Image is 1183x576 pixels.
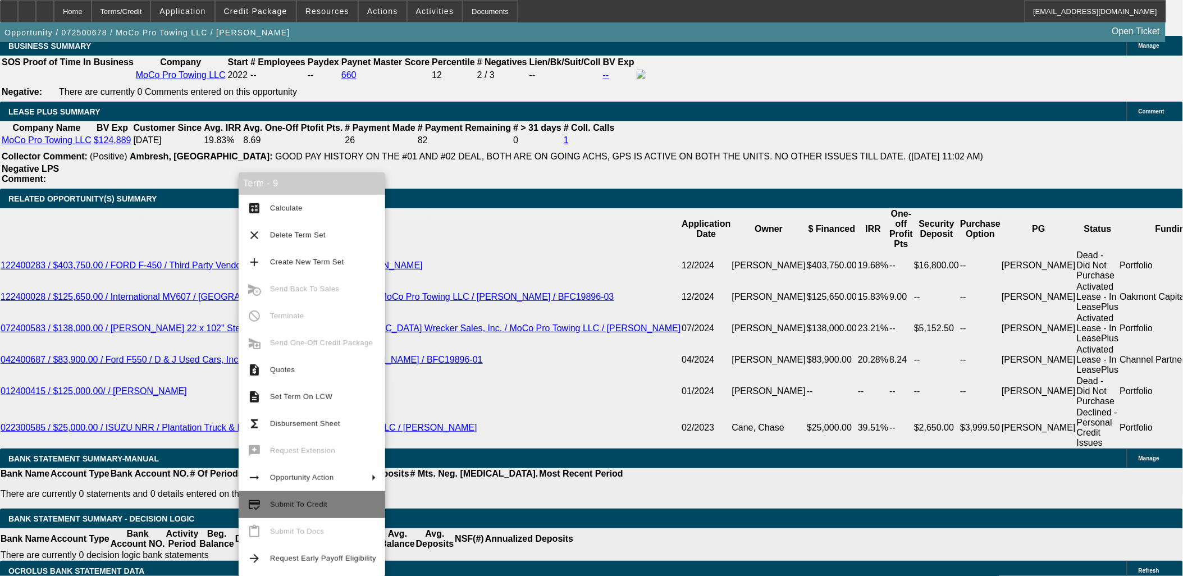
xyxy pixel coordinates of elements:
[732,313,807,344] td: [PERSON_NAME]
[110,528,166,550] th: Bank Account NO.
[410,468,539,479] th: # Mts. Neg. [MEDICAL_DATA].
[8,107,101,116] span: LEASE PLUS SUMMARY
[913,281,960,313] td: --
[913,208,960,250] th: Security Deposit
[1139,43,1159,49] span: Manage
[97,123,128,132] b: BV Exp
[960,376,1001,407] td: --
[1001,313,1076,344] td: [PERSON_NAME]
[889,208,914,250] th: One-off Profit Pts
[564,135,569,145] a: 1
[960,344,1001,376] td: --
[682,344,732,376] td: 04/2024
[913,376,960,407] td: --
[136,70,226,80] a: MoCo Pro Towing LLC
[417,135,511,146] td: 82
[110,468,190,479] th: Bank Account NO.
[529,57,601,67] b: Lien/Bk/Suit/Coll
[270,554,376,563] span: Request Early Payoff Eligibility
[913,313,960,344] td: $5,152.50
[857,250,889,281] td: 19.68%
[960,281,1001,313] td: --
[1,292,614,301] a: 122400028 / $125,650.00 / International MV607 / [GEOGRAPHIC_DATA] Wrecker Sales, Inc. / MoCo Pro ...
[248,255,261,269] mat-icon: add
[889,281,914,313] td: 9.00
[682,208,732,250] th: Application Date
[857,313,889,344] td: 23.21%
[270,258,344,266] span: Create New Term Set
[1076,407,1120,449] td: Declined - Personal Credit Issues
[199,528,234,550] th: Beg. Balance
[732,407,807,449] td: Cane, Chase
[857,208,889,250] th: IRR
[960,250,1001,281] td: --
[1,355,483,364] a: 042400687 / $83,900.00 / Ford F550 / D & J Used Cars, Inc. / MoCo Pro Towing LLC / [PERSON_NAME] ...
[59,87,297,97] span: There are currently 0 Comments entered on this opportunity
[130,152,273,161] b: Ambresh, [GEOGRAPHIC_DATA]:
[806,344,857,376] td: $83,900.00
[204,123,241,132] b: Avg. IRR
[94,135,131,145] a: $124,889
[248,498,261,511] mat-icon: credit_score
[418,123,511,132] b: # Payment Remaining
[380,528,415,550] th: Avg. Balance
[1001,376,1076,407] td: [PERSON_NAME]
[235,528,274,550] th: Deposits
[806,208,857,250] th: $ Financed
[806,407,857,449] td: $25,000.00
[1001,407,1076,449] td: [PERSON_NAME]
[889,344,914,376] td: 8.24
[732,376,807,407] td: [PERSON_NAME]
[270,500,327,509] span: Submit To Credit
[1108,22,1164,41] a: Open Ticket
[248,363,261,377] mat-icon: request_quote
[1139,455,1159,461] span: Manage
[603,70,609,80] a: --
[682,407,732,449] td: 02/2023
[806,313,857,344] td: $138,000.00
[889,250,914,281] td: --
[190,468,244,479] th: # Of Periods
[248,390,261,404] mat-icon: description
[682,250,732,281] td: 12/2024
[166,528,199,550] th: Activity Period
[857,407,889,449] td: 39.51%
[1076,344,1120,376] td: Activated Lease - In LeasePlus
[960,313,1001,344] td: --
[1076,250,1120,281] td: Dead - Did Not Purchase
[341,70,357,80] a: 660
[8,566,144,575] span: OCROLUS BANK STATEMENT DATA
[224,7,287,16] span: Credit Package
[857,376,889,407] td: --
[270,365,295,374] span: Quotes
[682,313,732,344] td: 07/2024
[270,231,326,239] span: Delete Term Set
[227,69,249,81] td: 2022
[307,69,340,81] td: --
[913,344,960,376] td: --
[513,135,562,146] td: 0
[275,152,983,161] span: GOOD PAY HISTORY ON THE #01 AND #02 DEAL, BOTH ARE ON GOING ACHS, GPS IS ACTIVE ON BOTH THE UNITS...
[345,135,416,146] td: 26
[1,260,423,270] a: 122400283 / $403,750.00 / FORD F-450 / Third Party Vendor / MoCo Pro Towing LLC / [PERSON_NAME]
[50,468,110,479] th: Account Type
[250,57,305,67] b: # Employees
[248,471,261,484] mat-icon: arrow_right_alt
[203,135,241,146] td: 19.83%
[133,135,203,146] td: [DATE]
[270,473,334,482] span: Opportunity Action
[341,57,430,67] b: Paynet Master Score
[1001,250,1076,281] td: [PERSON_NAME]
[2,135,92,145] a: MoCo Pro Towing LLC
[1076,208,1120,250] th: Status
[12,123,80,132] b: Company Name
[732,250,807,281] td: [PERSON_NAME]
[134,123,202,132] b: Customer Since
[239,172,385,195] div: Term - 9
[513,123,561,132] b: # > 31 days
[732,281,807,313] td: [PERSON_NAME]
[1139,108,1164,115] span: Comment
[960,208,1001,250] th: Purchase Option
[889,313,914,344] td: --
[477,57,527,67] b: # Negatives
